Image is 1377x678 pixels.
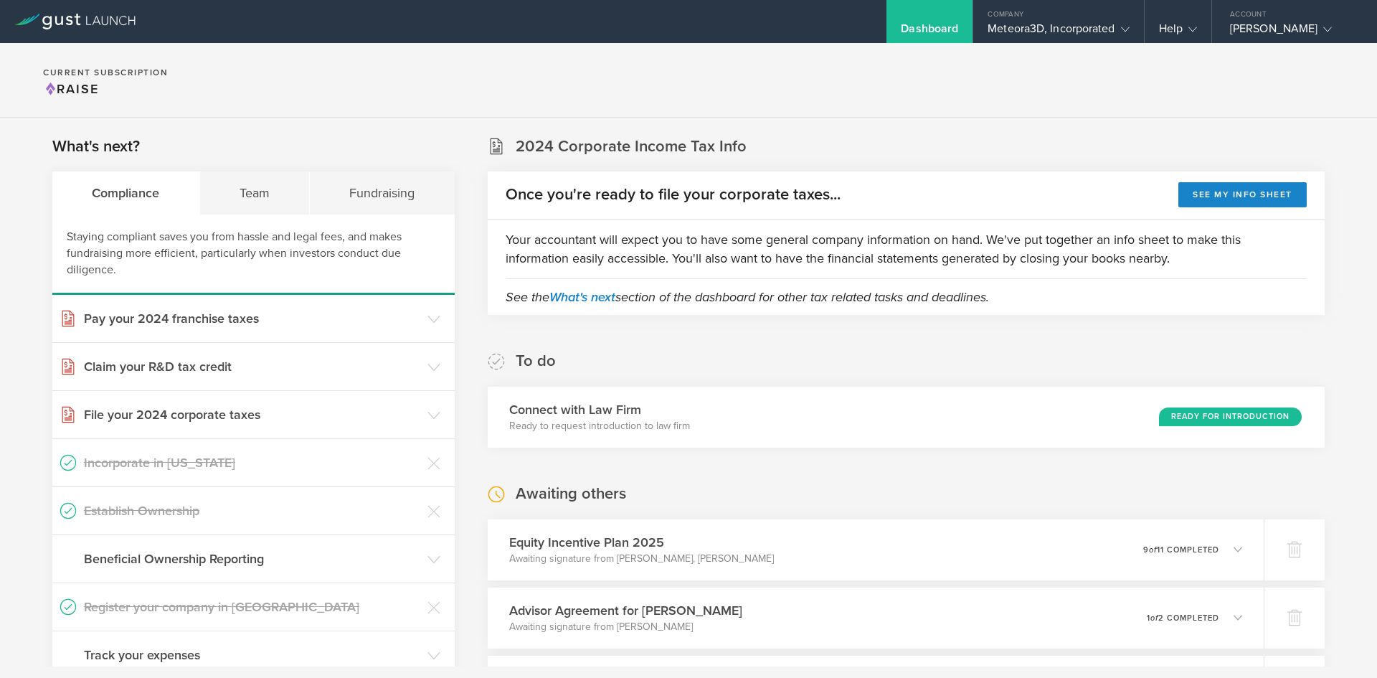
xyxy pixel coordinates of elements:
em: of [1149,545,1157,555]
div: Help [1159,22,1197,43]
h2: What's next? [52,136,140,157]
h3: Claim your R&D tax credit [84,357,420,376]
h3: Register your company in [GEOGRAPHIC_DATA] [84,598,420,616]
h3: File your 2024 corporate taxes [84,405,420,424]
h2: 2024 Corporate Income Tax Info [516,136,747,157]
h3: Pay your 2024 franchise taxes [84,309,420,328]
p: Your accountant will expect you to have some general company information on hand. We've put toget... [506,230,1307,268]
p: 1 2 completed [1147,614,1219,622]
div: Fundraising [310,171,455,215]
span: Raise [43,81,99,97]
h3: Establish Ownership [84,502,420,520]
div: Meteora3D, Incorporated [988,22,1129,43]
p: 9 11 completed [1143,546,1219,554]
h3: Track your expenses [84,646,420,664]
div: Staying compliant saves you from hassle and legal fees, and makes fundraising more efficient, par... [52,215,455,295]
p: Ready to request introduction to law firm [509,419,690,433]
p: Awaiting signature from [PERSON_NAME] [509,620,742,634]
h2: Once you're ready to file your corporate taxes... [506,184,841,205]
h3: Incorporate in [US_STATE] [84,453,420,472]
div: Ready for Introduction [1159,408,1302,426]
h2: Awaiting others [516,484,626,504]
div: Connect with Law FirmReady to request introduction to law firmReady for Introduction [488,387,1325,448]
em: See the section of the dashboard for other tax related tasks and deadlines. [506,289,989,305]
button: See my info sheet [1178,182,1307,207]
p: Awaiting signature from [PERSON_NAME], [PERSON_NAME] [509,552,774,566]
div: Dashboard [901,22,958,43]
h3: Beneficial Ownership Reporting [84,550,420,568]
h3: Connect with Law Firm [509,400,690,419]
h3: Equity Incentive Plan 2025 [509,533,774,552]
div: Team [200,171,311,215]
h2: To do [516,351,556,372]
div: [PERSON_NAME] [1230,22,1352,43]
em: of [1150,613,1158,623]
h3: Advisor Agreement for [PERSON_NAME] [509,601,742,620]
div: Compliance [52,171,200,215]
h2: Current Subscription [43,68,168,77]
a: What's next [549,289,615,305]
